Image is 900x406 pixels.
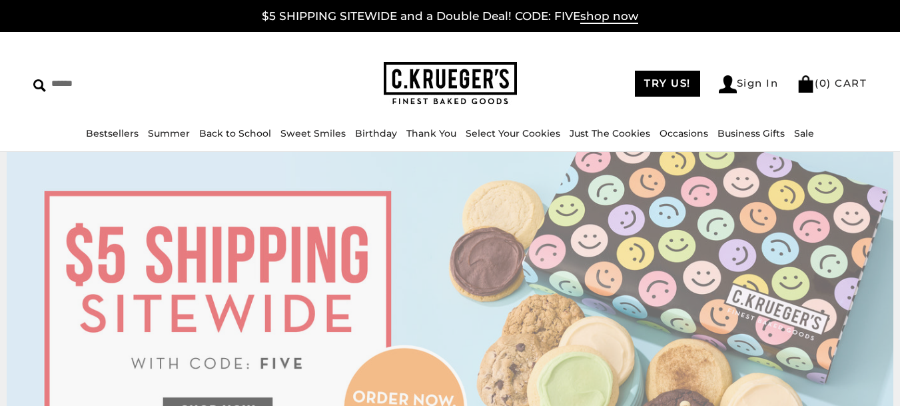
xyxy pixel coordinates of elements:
[33,79,46,92] img: Search
[406,127,456,139] a: Thank You
[797,77,867,89] a: (0) CART
[384,62,517,105] img: C.KRUEGER'S
[199,127,271,139] a: Back to School
[280,127,346,139] a: Sweet Smiles
[719,75,737,93] img: Account
[719,75,779,93] a: Sign In
[466,127,560,139] a: Select Your Cookies
[635,71,700,97] a: TRY US!
[797,75,815,93] img: Bag
[262,9,638,24] a: $5 SHIPPING SITEWIDE and a Double Deal! CODE: FIVEshop now
[355,127,397,139] a: Birthday
[794,127,814,139] a: Sale
[819,77,827,89] span: 0
[148,127,190,139] a: Summer
[86,127,139,139] a: Bestsellers
[660,127,708,139] a: Occasions
[570,127,650,139] a: Just The Cookies
[580,9,638,24] span: shop now
[33,73,226,94] input: Search
[717,127,785,139] a: Business Gifts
